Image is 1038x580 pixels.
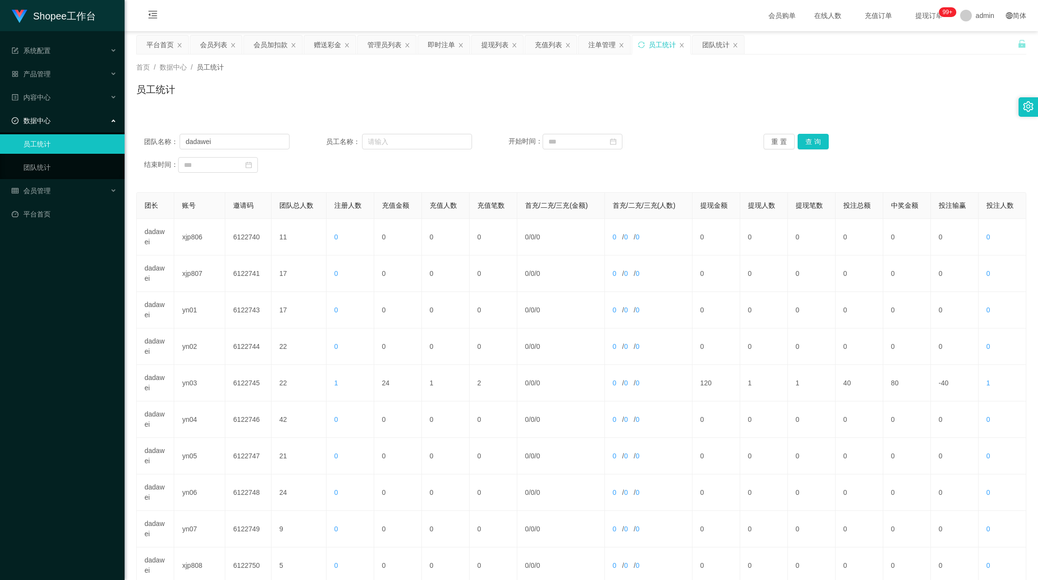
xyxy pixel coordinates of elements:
td: 0 [374,511,422,547]
span: 0 [636,306,639,314]
span: 充值金额 [382,201,409,209]
td: 0 [692,219,740,255]
span: 产品管理 [12,70,51,78]
td: / / [605,255,692,292]
td: 0 [740,328,788,365]
span: 0 [530,343,534,350]
td: 0 [740,474,788,511]
i: 图标: setting [1023,101,1034,112]
span: 0 [636,489,639,496]
td: 0 [740,401,788,438]
span: 0 [334,525,338,533]
span: 结束时间： [144,161,178,168]
span: 0 [613,379,617,387]
td: 0 [740,255,788,292]
span: 0 [986,452,990,460]
td: 21 [272,438,327,474]
span: 0 [536,270,540,277]
span: 0 [613,489,617,496]
td: 22 [272,365,327,401]
td: dadawei [137,438,174,474]
input: 请输入 [362,134,472,149]
span: 0 [525,306,529,314]
span: 员工统计 [197,63,224,71]
img: logo.9652507e.png [12,10,27,23]
i: 图标: check-circle-o [12,117,18,124]
span: 0 [986,416,990,423]
span: 0 [624,233,628,241]
i: 图标: calendar [245,162,252,168]
td: dadawei [137,365,174,401]
span: 0 [636,233,639,241]
td: 0 [374,401,422,438]
div: 赠送彩金 [314,36,341,54]
td: 0 [470,511,517,547]
i: 图标: close [230,42,236,48]
td: 40 [836,365,883,401]
td: 0 [692,438,740,474]
i: 图标: global [1006,12,1013,19]
span: 员工名称： [326,137,362,147]
td: 0 [788,474,836,511]
td: 17 [272,255,327,292]
span: 0 [636,452,639,460]
td: yn07 [174,511,225,547]
span: 0 [613,452,617,460]
td: 0 [422,255,470,292]
td: 0 [931,292,979,328]
td: 0 [931,401,979,438]
td: 0 [692,474,740,511]
span: 0 [525,379,529,387]
i: 图标: close [344,42,350,48]
td: 0 [931,219,979,255]
td: dadawei [137,401,174,438]
span: 0 [334,233,338,241]
td: 0 [470,219,517,255]
span: 0 [525,489,529,496]
td: 0 [788,255,836,292]
span: 0 [334,489,338,496]
td: 0 [374,438,422,474]
span: 0 [624,379,628,387]
span: 系统配置 [12,47,51,54]
span: 首页 [136,63,150,71]
td: dadawei [137,219,174,255]
td: 42 [272,401,327,438]
span: 账号 [182,201,196,209]
td: 6122748 [225,474,272,511]
td: 0 [788,328,836,365]
span: 邀请码 [233,201,254,209]
td: 0 [422,328,470,365]
td: 0 [470,401,517,438]
span: 0 [525,270,529,277]
div: 团队统计 [702,36,729,54]
td: 0 [788,292,836,328]
td: 0 [422,474,470,511]
td: / / [517,328,605,365]
td: -40 [931,365,979,401]
td: 0 [740,219,788,255]
td: / / [605,365,692,401]
span: 提现金额 [700,201,728,209]
td: 0 [422,401,470,438]
td: 0 [740,438,788,474]
td: 24 [374,365,422,401]
td: 0 [374,328,422,365]
td: 0 [883,401,931,438]
td: / / [605,474,692,511]
td: / / [517,292,605,328]
span: 0 [334,416,338,423]
td: 80 [883,365,931,401]
span: 0 [613,343,617,350]
td: dadawei [137,255,174,292]
td: / / [517,438,605,474]
span: 0 [986,525,990,533]
td: 0 [836,219,883,255]
span: 0 [536,379,540,387]
div: 即时注单 [428,36,455,54]
td: 0 [470,438,517,474]
td: 0 [931,255,979,292]
td: 0 [692,328,740,365]
td: 0 [422,438,470,474]
span: 1 [334,379,338,387]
